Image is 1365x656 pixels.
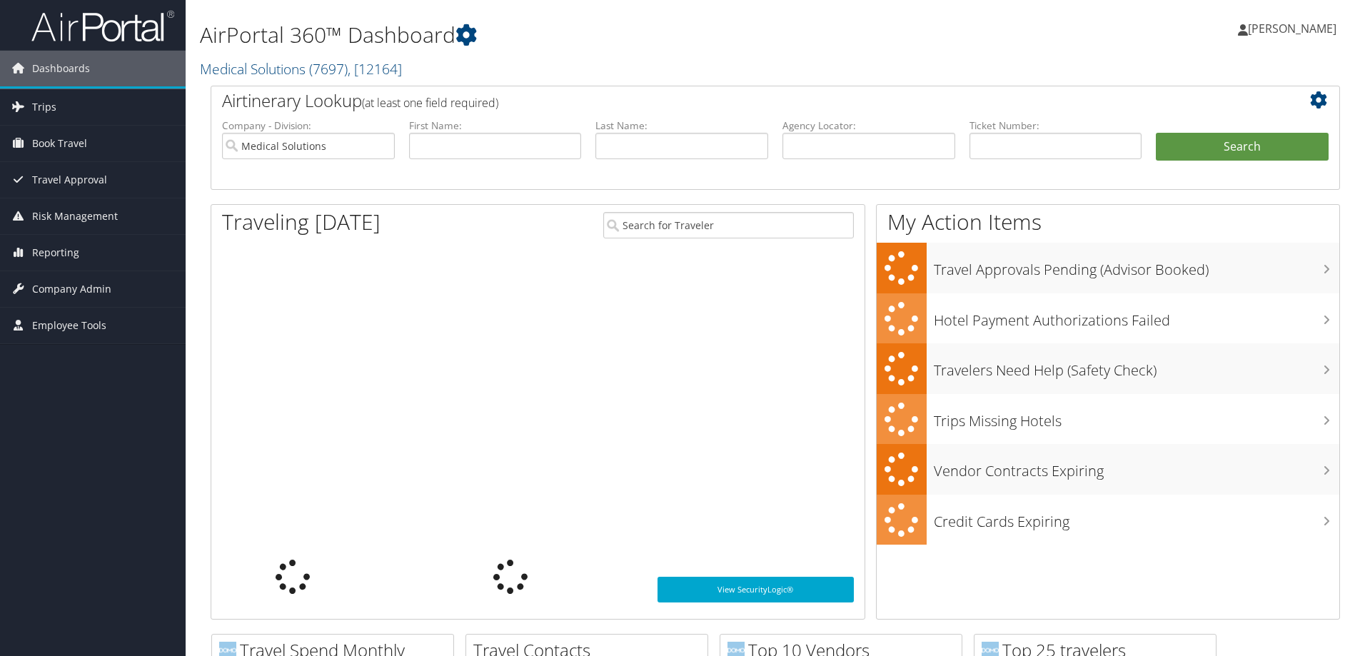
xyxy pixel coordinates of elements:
img: airportal-logo.png [31,9,174,43]
span: Employee Tools [32,308,106,343]
span: Company Admin [32,271,111,307]
span: [PERSON_NAME] [1248,21,1336,36]
a: Hotel Payment Authorizations Failed [877,293,1339,344]
span: Travel Approval [32,162,107,198]
h3: Credit Cards Expiring [934,505,1339,532]
label: Ticket Number: [969,118,1142,133]
h3: Travelers Need Help (Safety Check) [934,353,1339,380]
h1: AirPortal 360™ Dashboard [200,20,967,50]
a: Vendor Contracts Expiring [877,444,1339,495]
button: Search [1156,133,1329,161]
span: , [ 12164 ] [348,59,402,79]
h3: Travel Approvals Pending (Advisor Booked) [934,253,1339,280]
span: Reporting [32,235,79,271]
span: Dashboards [32,51,90,86]
span: ( 7697 ) [309,59,348,79]
span: (at least one field required) [362,95,498,111]
label: Agency Locator: [782,118,955,133]
a: Trips Missing Hotels [877,394,1339,445]
span: Risk Management [32,198,118,234]
h3: Trips Missing Hotels [934,404,1339,431]
label: Company - Division: [222,118,395,133]
label: First Name: [409,118,582,133]
label: Last Name: [595,118,768,133]
h1: My Action Items [877,207,1339,237]
span: Trips [32,89,56,125]
span: Book Travel [32,126,87,161]
a: Travelers Need Help (Safety Check) [877,343,1339,394]
h3: Hotel Payment Authorizations Failed [934,303,1339,330]
a: View SecurityLogic® [658,577,854,602]
a: Travel Approvals Pending (Advisor Booked) [877,243,1339,293]
h1: Traveling [DATE] [222,207,381,237]
a: Credit Cards Expiring [877,495,1339,545]
h2: Airtinerary Lookup [222,89,1234,113]
a: [PERSON_NAME] [1238,7,1351,50]
h3: Vendor Contracts Expiring [934,454,1339,481]
input: Search for Traveler [603,212,854,238]
a: Medical Solutions [200,59,402,79]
